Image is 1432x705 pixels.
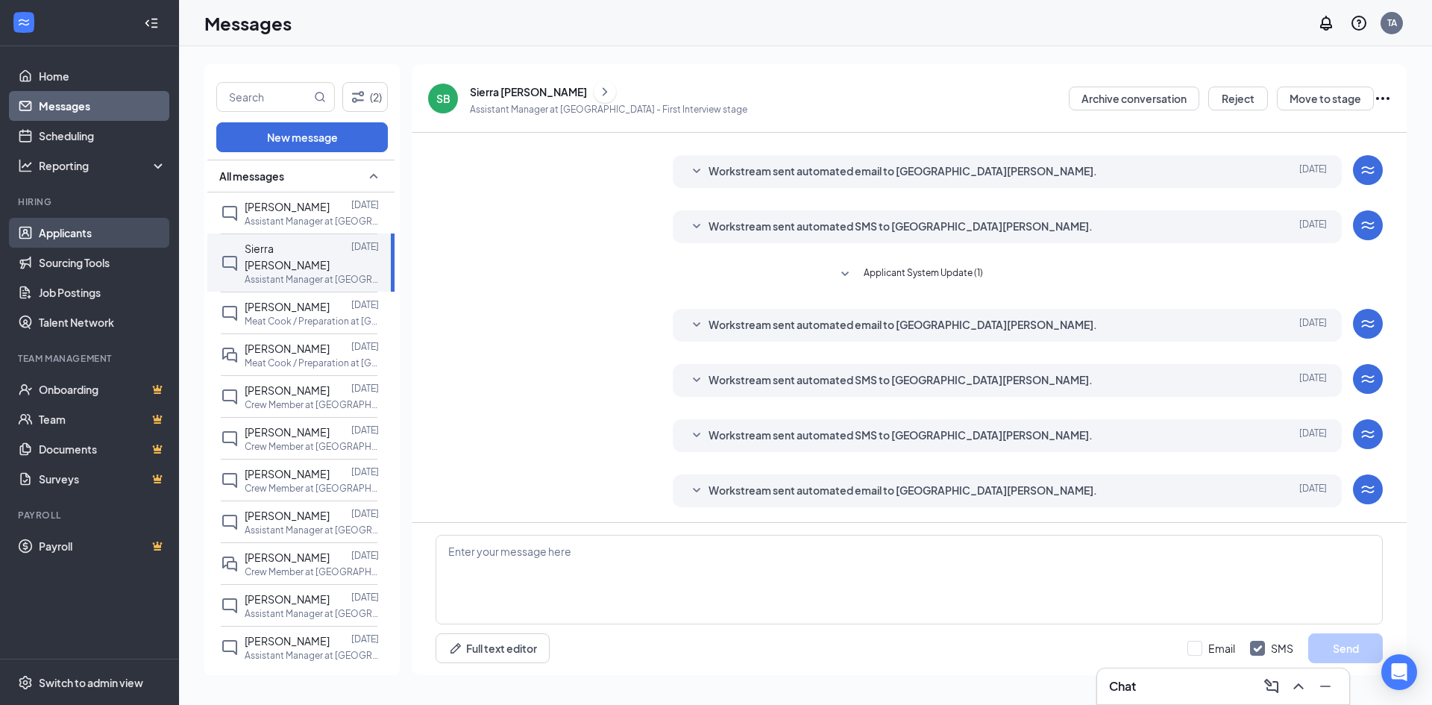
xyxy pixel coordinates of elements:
[709,372,1093,389] span: Workstream sent automated SMS to [GEOGRAPHIC_DATA][PERSON_NAME].
[448,641,463,656] svg: Pen
[39,675,143,690] div: Switch to admin view
[1208,87,1268,110] button: Reject
[709,218,1093,236] span: Workstream sent automated SMS to [GEOGRAPHIC_DATA][PERSON_NAME].
[365,167,383,185] svg: SmallChevronUp
[18,509,163,521] div: Payroll
[351,382,379,395] p: [DATE]
[245,565,379,578] p: Crew Member at [GEOGRAPHIC_DATA]
[245,273,379,286] p: Assistant Manager at [GEOGRAPHIC_DATA]
[18,158,33,173] svg: Analysis
[221,388,239,406] svg: ChatInactive
[314,91,326,103] svg: MagnifyingGlass
[219,169,284,184] span: All messages
[1299,372,1327,389] span: [DATE]
[351,633,379,645] p: [DATE]
[1308,633,1383,663] button: Send
[16,15,31,30] svg: WorkstreamLogo
[1287,674,1310,698] button: ChevronUp
[221,639,239,657] svg: ChatInactive
[245,551,330,564] span: [PERSON_NAME]
[39,375,166,404] a: OnboardingCrown
[204,10,292,36] h1: Messages
[39,91,166,121] a: Messages
[709,316,1097,334] span: Workstream sent automated email to [GEOGRAPHIC_DATA][PERSON_NAME].
[470,84,587,99] div: Sierra [PERSON_NAME]
[39,248,166,278] a: Sourcing Tools
[688,482,706,500] svg: SmallChevronDown
[1263,677,1281,695] svg: ComposeMessage
[351,240,379,253] p: [DATE]
[1387,16,1397,29] div: TA
[39,218,166,248] a: Applicants
[1277,87,1374,110] button: Move to stage
[221,430,239,448] svg: ChatInactive
[1381,654,1417,690] div: Open Intercom Messenger
[245,357,379,369] p: Meat Cook / Preparation at [GEOGRAPHIC_DATA]
[351,591,379,604] p: [DATE]
[436,91,450,106] div: SB
[688,316,706,334] svg: SmallChevronDown
[351,298,379,311] p: [DATE]
[351,549,379,562] p: [DATE]
[1069,87,1199,110] button: Archive conversation
[144,16,159,31] svg: Collapse
[1359,315,1377,333] svg: WorkstreamLogo
[217,83,311,111] input: Search
[1290,677,1307,695] svg: ChevronUp
[221,597,239,615] svg: ChatInactive
[245,398,379,411] p: Crew Member at [GEOGRAPHIC_DATA]
[1359,425,1377,443] svg: WorkstreamLogo
[1313,674,1337,698] button: Minimize
[39,404,166,434] a: TeamCrown
[1299,218,1327,236] span: [DATE]
[836,266,854,283] svg: SmallChevronDown
[351,507,379,520] p: [DATE]
[18,352,163,365] div: Team Management
[1316,677,1334,695] svg: Minimize
[39,61,166,91] a: Home
[1299,316,1327,334] span: [DATE]
[1350,14,1368,32] svg: QuestionInfo
[221,513,239,531] svg: ChatInactive
[1299,482,1327,500] span: [DATE]
[1359,161,1377,179] svg: WorkstreamLogo
[342,82,388,112] button: Filter (2)
[688,163,706,181] svg: SmallChevronDown
[1299,427,1327,445] span: [DATE]
[597,83,612,101] svg: ChevronRight
[436,633,550,663] button: Full text editorPen
[39,278,166,307] a: Job Postings
[245,524,379,536] p: Assistant Manager at [GEOGRAPHIC_DATA]
[864,266,983,283] span: Applicant System Update (1)
[39,434,166,464] a: DocumentsCrown
[245,300,330,313] span: [PERSON_NAME]
[221,304,239,322] svg: ChatInactive
[39,307,166,337] a: Talent Network
[18,195,163,208] div: Hiring
[245,425,330,439] span: [PERSON_NAME]
[836,266,983,283] button: SmallChevronDownApplicant System Update (1)
[245,509,330,522] span: [PERSON_NAME]
[245,467,330,480] span: [PERSON_NAME]
[349,88,367,106] svg: Filter
[216,122,388,152] button: New message
[1317,14,1335,32] svg: Notifications
[351,466,379,478] p: [DATE]
[709,482,1097,500] span: Workstream sent automated email to [GEOGRAPHIC_DATA][PERSON_NAME].
[245,634,330,648] span: [PERSON_NAME]
[245,383,330,397] span: [PERSON_NAME]
[39,121,166,151] a: Scheduling
[221,346,239,364] svg: DoubleChat
[39,158,167,173] div: Reporting
[1359,370,1377,388] svg: WorkstreamLogo
[709,427,1093,445] span: Workstream sent automated SMS to [GEOGRAPHIC_DATA][PERSON_NAME].
[245,592,330,606] span: [PERSON_NAME]
[245,215,379,228] p: Assistant Manager at [GEOGRAPHIC_DATA]
[245,315,379,328] p: Meat Cook / Preparation at [GEOGRAPHIC_DATA]
[245,649,379,662] p: Assistant Manager at [GEOGRAPHIC_DATA]
[245,482,379,495] p: Crew Member at [GEOGRAPHIC_DATA]
[245,242,330,272] span: Sierra [PERSON_NAME]
[245,440,379,453] p: Crew Member at [GEOGRAPHIC_DATA]
[1109,678,1136,695] h3: Chat
[39,531,166,561] a: PayrollCrown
